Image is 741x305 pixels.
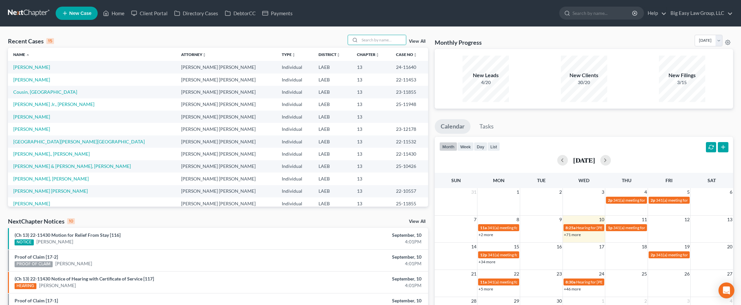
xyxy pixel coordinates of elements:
[470,270,477,278] span: 21
[463,72,509,79] div: New Leads
[176,173,276,185] td: [PERSON_NAME] [PERSON_NAME]
[13,163,131,169] a: [PERSON_NAME] & [PERSON_NAME], [PERSON_NAME]
[608,225,613,230] span: 1p
[276,173,313,185] td: Individual
[336,53,340,57] i: unfold_more
[176,61,276,73] td: [PERSON_NAME] [PERSON_NAME]
[726,243,733,251] span: 20
[487,225,551,230] span: 341(a) meeting for [PERSON_NAME]
[352,111,391,123] td: 13
[659,79,705,86] div: 3/15
[69,11,91,16] span: New Case
[391,197,428,210] td: 25-11855
[290,260,421,267] div: 4:01PM
[641,216,648,224] span: 11
[176,86,276,98] td: [PERSON_NAME] [PERSON_NAME]
[313,135,352,148] td: LAEB
[684,270,690,278] span: 26
[13,139,145,144] a: [GEOGRAPHIC_DATA][PERSON_NAME][GEOGRAPHIC_DATA]
[46,38,54,44] div: 15
[473,119,500,134] a: Tasks
[313,111,352,123] td: LAEB
[391,160,428,173] td: 25-10426
[290,297,421,304] div: September, 10
[290,282,421,289] div: 4:01PM
[726,216,733,224] span: 13
[556,270,563,278] span: 23
[470,297,477,305] span: 28
[15,239,34,245] div: NOTICE
[413,53,417,57] i: unfold_more
[313,173,352,185] td: LAEB
[352,185,391,197] td: 13
[313,86,352,98] td: LAEB
[641,243,648,251] span: 18
[36,238,73,245] a: [PERSON_NAME]
[480,225,487,230] span: 11a
[276,148,313,160] td: Individual
[488,252,552,257] span: 341(a) meeting for [PERSON_NAME]
[176,197,276,210] td: [PERSON_NAME] [PERSON_NAME]
[276,185,313,197] td: Individual
[290,276,421,282] div: September, 10
[176,160,276,173] td: [PERSON_NAME] [PERSON_NAME]
[487,280,551,284] span: 341(a) meeting for [PERSON_NAME]
[313,185,352,197] td: LAEB
[480,252,487,257] span: 12p
[15,283,36,289] div: HEARING
[573,157,595,164] h2: [DATE]
[313,197,352,210] td: LAEB
[651,252,655,257] span: 2p
[352,61,391,73] td: 13
[352,148,391,160] td: 13
[13,114,50,120] a: [PERSON_NAME]
[391,148,428,160] td: 22-11430
[478,232,493,237] a: +2 more
[181,52,206,57] a: Attorneyunfold_more
[451,178,461,183] span: Sun
[576,280,628,284] span: Hearing for [PERSON_NAME]
[282,52,296,57] a: Typeunfold_more
[561,79,607,86] div: 30/20
[651,198,655,203] span: 2p
[13,126,50,132] a: [PERSON_NAME]
[684,216,690,224] span: 12
[15,276,154,281] a: (Ch 13) 22-11430 Notice of Hearing with Certificate of Service [117]
[8,37,54,45] div: Recent Cases
[391,123,428,135] td: 23-12178
[578,178,589,183] span: Wed
[666,178,672,183] span: Fri
[576,225,628,230] span: Hearing for [PERSON_NAME]
[566,280,575,284] span: 8:30a
[276,98,313,111] td: Individual
[598,270,605,278] span: 24
[513,243,520,251] span: 15
[276,123,313,135] td: Individual
[8,217,75,225] div: NextChapter Notices
[684,243,690,251] span: 19
[435,38,482,46] h3: Monthly Progress
[352,123,391,135] td: 13
[176,148,276,160] td: [PERSON_NAME] [PERSON_NAME]
[726,270,733,278] span: 27
[487,142,500,151] button: list
[556,243,563,251] span: 16
[352,173,391,185] td: 13
[290,232,421,238] div: September, 10
[559,216,563,224] span: 9
[598,243,605,251] span: 17
[409,39,425,44] a: View All
[276,86,313,98] td: Individual
[222,7,259,19] a: DebtorCC
[276,111,313,123] td: Individual
[276,160,313,173] td: Individual
[667,7,733,19] a: Big Easy Law Group, LLC
[352,86,391,98] td: 13
[601,297,605,305] span: 1
[656,198,720,203] span: 341(a) meeting for [PERSON_NAME]
[435,119,470,134] a: Calendar
[290,238,421,245] div: 4:01PM
[276,135,313,148] td: Individual
[13,77,50,82] a: [PERSON_NAME]
[391,86,428,98] td: 23-11855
